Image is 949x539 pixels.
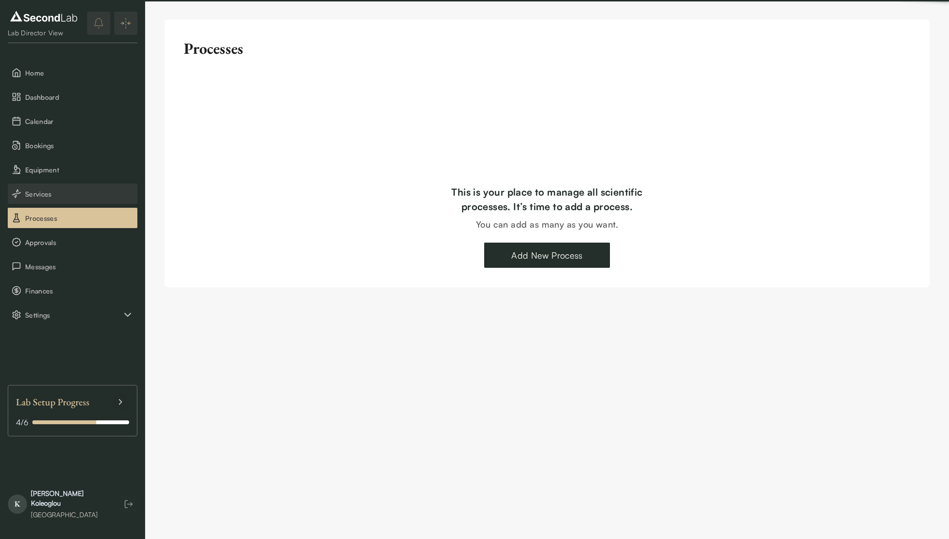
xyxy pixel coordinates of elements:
button: Bookings [8,135,137,155]
span: Dashboard [25,92,133,102]
button: Calendar [8,111,137,131]
img: logo [8,9,80,24]
button: notifications [87,12,110,35]
button: Home [8,62,137,83]
button: Messages [8,256,137,277]
h2: Processes [184,39,243,58]
div: You can add as many as you want. [436,218,658,231]
span: Home [25,68,133,78]
button: Finances [8,280,137,301]
span: Messages [25,262,133,272]
a: Add New Process [484,243,609,268]
span: Calendar [25,116,133,126]
span: Finances [25,286,133,296]
div: Lab Director View [8,28,80,38]
button: Processes [8,208,137,228]
div: This is your place to manage all scientific processes. It’s time to add a process. [436,185,658,214]
span: Approvals [25,237,133,247]
span: Equipment [25,165,133,175]
button: Settings [8,305,137,325]
div: Settings sub items [8,305,137,325]
span: Services [25,189,133,199]
span: Bookings [25,140,133,151]
button: Approvals [8,232,137,252]
button: Services [8,184,137,204]
span: Processes [25,213,133,223]
button: Equipment [8,159,137,180]
button: Dashboard [8,87,137,107]
button: Expand/Collapse sidebar [114,12,137,35]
